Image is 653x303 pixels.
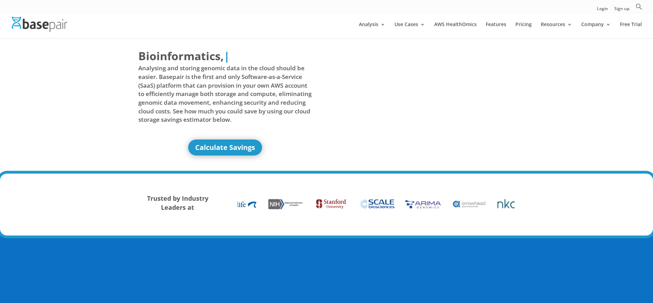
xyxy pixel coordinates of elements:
[597,7,608,14] a: Login
[636,3,643,14] a: Search Icon Link
[620,22,642,38] a: Free Trial
[636,3,643,10] svg: Search
[486,22,506,38] a: Features
[224,48,230,63] span: |
[515,22,532,38] a: Pricing
[581,22,611,38] a: Company
[138,64,312,124] span: Analysing and storing genomic data in the cloud should be easier. Basepair is the first and only ...
[12,17,67,32] img: Basepair
[332,48,505,145] iframe: Basepair - NGS Analysis Simplified
[541,22,572,38] a: Resources
[188,139,262,156] a: Calculate Savings
[614,7,629,14] a: Sign up
[138,48,224,64] span: Bioinformatics,
[394,22,425,38] a: Use Cases
[434,22,477,38] a: AWS HealthOmics
[359,22,385,38] a: Analysis
[147,194,208,212] strong: Trusted by Industry Leaders at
